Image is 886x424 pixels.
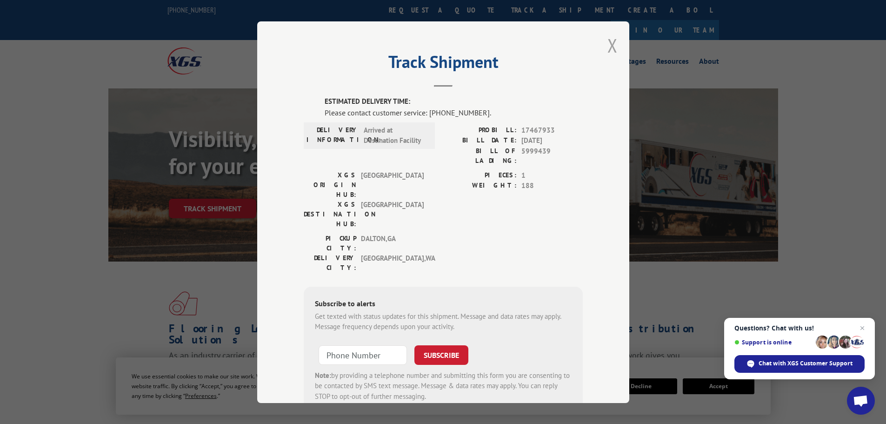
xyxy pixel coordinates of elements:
span: Chat with XGS Customer Support [759,359,853,368]
label: PICKUP CITY: [304,233,356,253]
span: 188 [521,181,583,191]
div: Subscribe to alerts [315,297,572,311]
label: ESTIMATED DELIVERY TIME: [325,96,583,107]
div: Get texted with status updates for this shipment. Message and data rates may apply. Message frequ... [315,311,572,332]
label: DELIVERY INFORMATION: [306,125,359,146]
button: SUBSCRIBE [414,345,468,364]
span: Support is online [734,339,813,346]
label: BILL DATE: [443,135,517,146]
label: PIECES: [443,170,517,181]
label: DELIVERY CITY: [304,253,356,272]
span: DALTON , GA [361,233,424,253]
span: [GEOGRAPHIC_DATA] [361,170,424,199]
span: Questions? Chat with us! [734,324,865,332]
span: Close chat [857,323,868,334]
span: [DATE] [521,135,583,146]
h2: Track Shipment [304,55,583,73]
input: Phone Number [319,345,407,364]
span: [GEOGRAPHIC_DATA] , WA [361,253,424,272]
div: Please contact customer service: [PHONE_NUMBER]. [325,107,583,118]
label: XGS ORIGIN HUB: [304,170,356,199]
span: 5999439 [521,146,583,165]
label: PROBILL: [443,125,517,135]
span: [GEOGRAPHIC_DATA] [361,199,424,229]
div: Chat with XGS Customer Support [734,355,865,373]
button: Close modal [607,33,618,58]
label: WEIGHT: [443,181,517,191]
label: BILL OF LADING: [443,146,517,165]
span: Arrived at Destination Facility [364,125,426,146]
div: Open chat [847,387,875,415]
label: XGS DESTINATION HUB: [304,199,356,229]
div: by providing a telephone number and submitting this form you are consenting to be contacted by SM... [315,370,572,402]
span: 1 [521,170,583,181]
span: 17467933 [521,125,583,135]
strong: Note: [315,370,331,379]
